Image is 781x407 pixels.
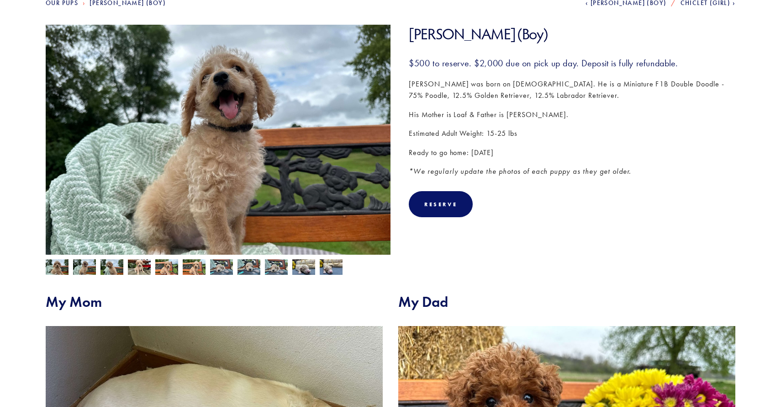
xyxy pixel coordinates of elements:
p: [PERSON_NAME] was born on [DEMOGRAPHIC_DATA]. He is a Miniature F1B Double Doodle - 75% Poodle, 1... [409,78,735,102]
div: Reserve [409,191,473,217]
p: His Mother is Loaf & Father is [PERSON_NAME]. [409,109,735,121]
img: Bingaman 6.jpg [128,259,151,277]
img: Bingaman 10.jpg [46,25,390,284]
div: Reserve [424,201,457,208]
img: Bingaman 7.jpg [155,259,178,277]
em: *We regularly update the photos of each puppy as they get older. [409,167,631,176]
img: Bingaman 4.jpg [237,258,260,276]
img: Bingaman 1.jpg [292,258,315,276]
h2: My Dad [398,293,735,311]
p: Ready to go home: [DATE] [409,147,735,159]
img: Bingaman 8.jpg [183,259,206,277]
img: Bingaman 10.jpg [73,259,96,277]
img: Bingaman 2.jpg [320,258,343,276]
img: Bingaman 5.jpg [265,259,288,277]
img: Bingaman 3.jpg [210,259,233,276]
img: Bingaman 11.jpg [100,259,123,277]
h1: [PERSON_NAME] (Boy) [409,25,735,43]
h2: My Mom [46,293,383,311]
h3: $500 to reserve. $2,000 due on pick up day. Deposit is fully refundable. [409,57,735,69]
img: Bingaman 9.jpg [46,259,69,277]
p: Estimated Adult Weight: 15-25 lbs [409,128,735,139]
